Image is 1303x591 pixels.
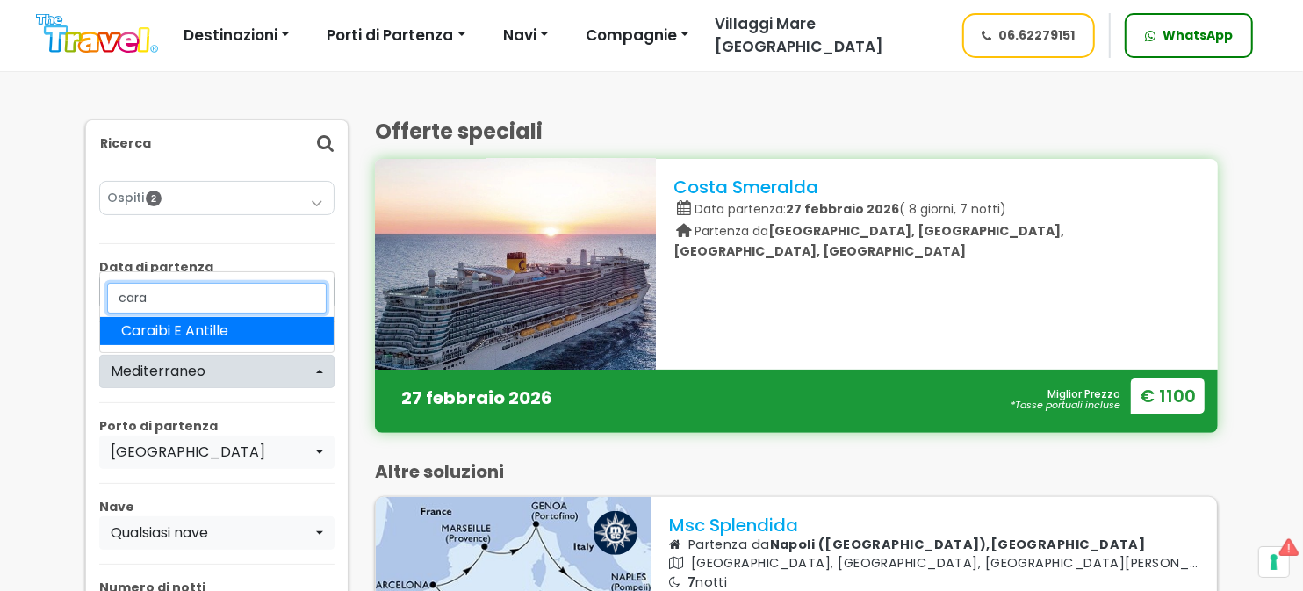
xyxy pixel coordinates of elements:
[99,516,335,550] button: Qualsiasi nave
[673,198,1200,261] p: Data partenza: ( 8 giorni, 7 notti) Partenza da
[1131,378,1205,414] strong: € 1100
[107,189,327,207] a: Ospiti2
[669,536,1199,555] p: Partenza da
[146,191,162,206] span: 2
[687,573,695,591] span: 7
[1125,13,1253,58] a: WhatsApp
[99,436,335,469] button: Napoli
[770,536,1146,553] b: Napoli ([GEOGRAPHIC_DATA]),[GEOGRAPHIC_DATA]
[172,18,301,54] button: Destinazioni
[669,515,1199,536] p: Msc Splendida
[574,18,701,54] button: Compagnie
[786,200,899,218] b: 27 febbraio 2026
[99,498,335,516] p: Nave
[594,511,637,555] img: msc logo
[401,386,552,410] b: 27 febbraio 2026
[962,13,1096,58] a: 06.62279151
[111,361,313,382] div: Mediterraneo
[1011,388,1120,410] span: Miglior Prezzo
[673,175,818,199] a: Costa Smeralda
[1011,400,1120,410] em: *Tasse portuali incluse
[99,258,335,277] p: Data di partenza
[111,442,313,463] div: [GEOGRAPHIC_DATA]
[715,13,883,57] span: Villaggi Mare [GEOGRAPHIC_DATA]
[375,461,1218,482] p: Altre soluzioni
[1163,26,1233,45] span: WhatsApp
[107,283,327,314] input: Search
[492,18,560,54] button: Navi
[86,120,348,167] div: Ricerca
[99,355,335,388] button: Mediterraneo
[701,13,946,58] a: Villaggi Mare [GEOGRAPHIC_DATA]
[673,222,1064,260] b: [GEOGRAPHIC_DATA], [GEOGRAPHIC_DATA], [GEOGRAPHIC_DATA], [GEOGRAPHIC_DATA]
[375,370,1218,433] a: 27 febbraio 2026 Miglior Prezzo*Tasse portuali incluse € 1100
[99,417,335,436] p: Porto di partenza
[999,26,1076,45] span: 06.62279151
[262,95,769,433] img: 631b9f77718511eeb13b0a069e529790.jpg
[315,18,477,54] button: Porti di Partenza
[375,119,1218,145] p: Offerte speciali
[121,321,228,342] span: Caraibi E Antille
[36,14,158,54] img: Logo The Travel
[111,523,313,544] div: Qualsiasi nave
[669,554,1199,573] p: [GEOGRAPHIC_DATA], [GEOGRAPHIC_DATA], [GEOGRAPHIC_DATA][PERSON_NAME], [GEOGRAPHIC_DATA], [GEOGRAP...
[100,134,151,153] p: Ricerca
